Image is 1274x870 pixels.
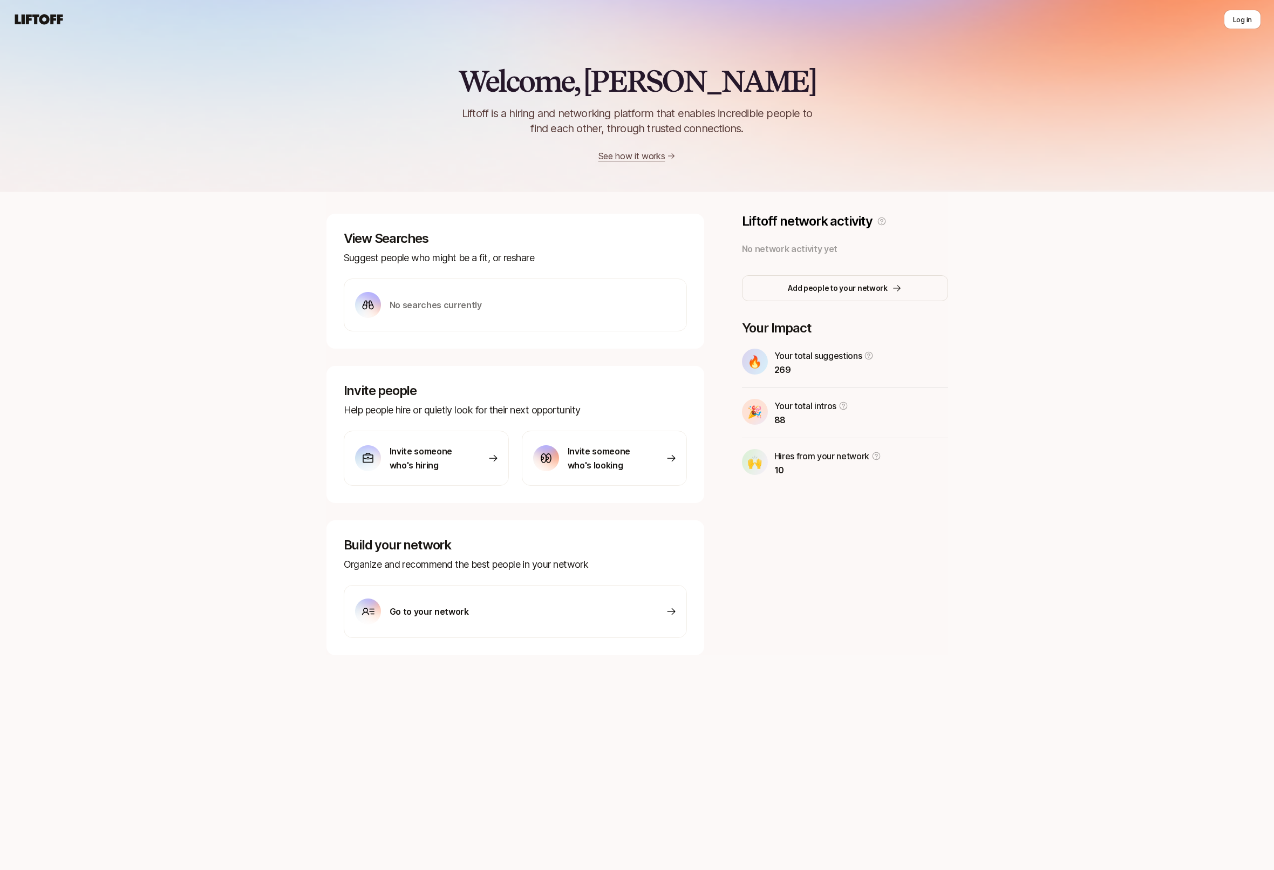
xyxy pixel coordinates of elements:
div: 🔥 [742,349,768,375]
p: Go to your network [390,604,469,618]
p: 269 [774,363,874,377]
button: Log in [1224,10,1261,29]
p: No network activity yet [742,242,948,256]
p: 10 [774,463,882,477]
p: Liftoff network activity [742,214,873,229]
p: Your total suggestions [774,349,862,363]
p: No searches currently [390,298,482,312]
button: Add people to your network [742,275,948,301]
p: Add people to your network [788,282,888,295]
p: Organize and recommend the best people in your network [344,557,687,572]
p: Suggest people who might be a fit, or reshare [344,250,687,266]
p: Invite people [344,383,687,398]
p: Help people hire or quietly look for their next opportunity [344,403,687,418]
div: 🎉 [742,399,768,425]
p: Liftoff is a hiring and networking platform that enables incredible people to find each other, th... [444,106,830,136]
h2: Welcome, [PERSON_NAME] [458,65,816,97]
div: 🙌 [742,449,768,475]
p: Your Impact [742,321,948,336]
p: Hires from your network [774,449,870,463]
p: View Searches [344,231,687,246]
p: Invite someone who's looking [568,444,643,472]
a: See how it works [598,151,665,161]
p: 88 [774,413,849,427]
p: Build your network [344,538,687,553]
p: Invite someone who's hiring [390,444,465,472]
p: Your total intros [774,399,837,413]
